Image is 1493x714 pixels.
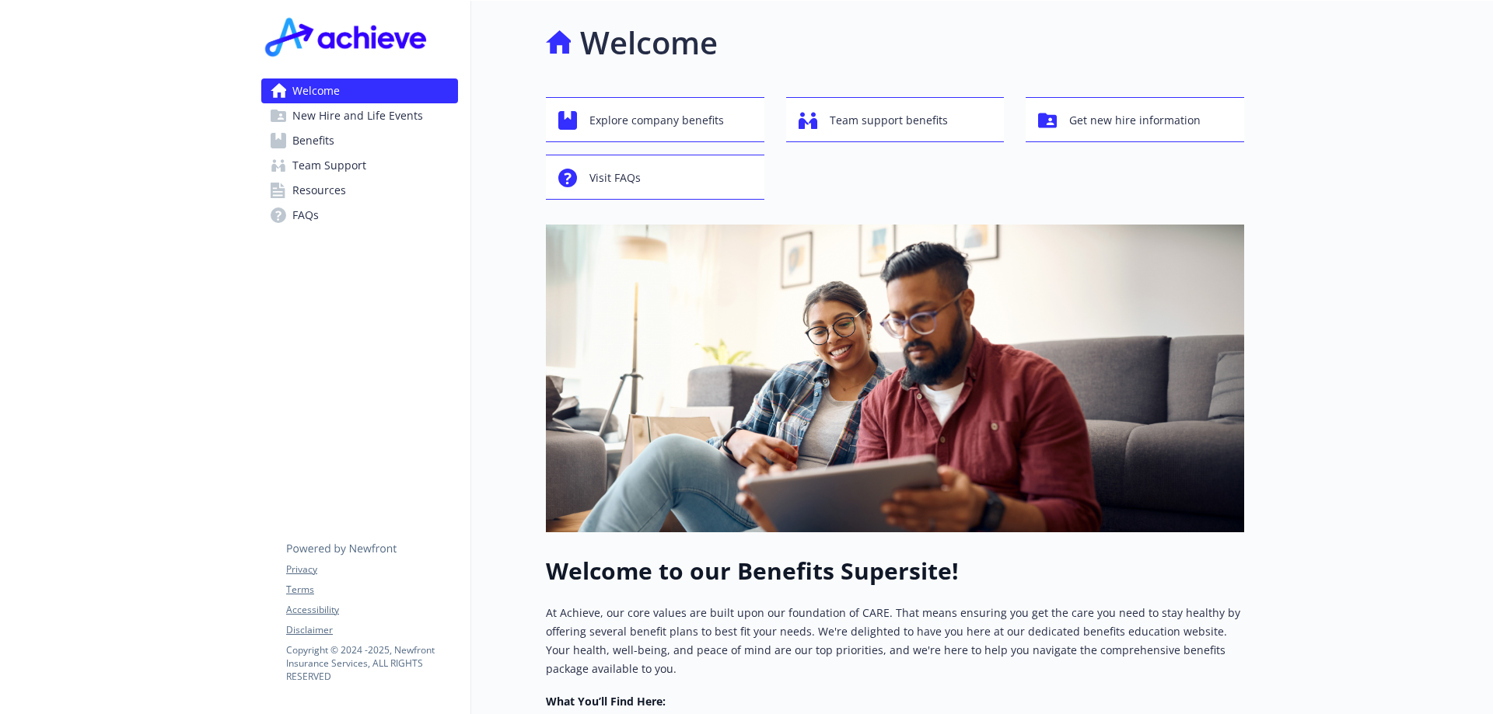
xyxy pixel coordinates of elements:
p: Copyright © 2024 - 2025 , Newfront Insurance Services, ALL RIGHTS RESERVED [286,643,457,683]
span: FAQs [292,203,319,228]
a: FAQs [261,203,458,228]
span: Get new hire information [1069,106,1201,135]
button: Visit FAQs [546,155,764,200]
a: Team Support [261,153,458,178]
strong: What You’ll Find Here: [546,694,666,709]
p: At Achieve, our core values are built upon our foundation of CARE. That means ensuring you get th... [546,604,1244,678]
button: Team support benefits [786,97,1005,142]
span: Explore company benefits [589,106,724,135]
span: Team Support [292,153,366,178]
a: Terms [286,583,457,597]
span: Team support benefits [830,106,948,135]
span: Resources [292,178,346,203]
a: Resources [261,178,458,203]
a: Disclaimer [286,623,457,637]
a: Benefits [261,128,458,153]
a: New Hire and Life Events [261,103,458,128]
a: Accessibility [286,603,457,617]
h1: Welcome to our Benefits Supersite! [546,557,1244,585]
h1: Welcome [580,19,718,66]
img: overview page banner [546,225,1244,532]
span: New Hire and Life Events [292,103,423,128]
span: Visit FAQs [589,163,641,193]
button: Explore company benefits [546,97,764,142]
button: Get new hire information [1026,97,1244,142]
span: Benefits [292,128,334,153]
span: Welcome [292,78,340,103]
a: Privacy [286,562,457,576]
a: Welcome [261,78,458,103]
